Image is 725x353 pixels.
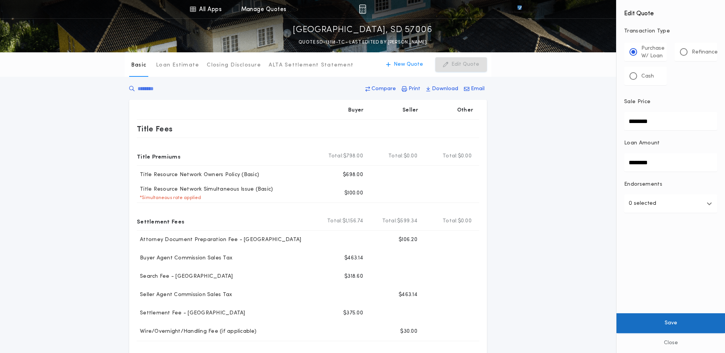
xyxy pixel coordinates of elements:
[269,62,354,69] p: ALTA Settlement Statement
[137,291,232,299] p: Seller Agent Commission Sales Tax
[435,57,487,72] button: Edit Quote
[328,152,344,160] b: Total:
[624,5,717,18] h4: Edit Quote
[371,85,396,93] p: Compare
[443,217,458,225] b: Total:
[394,61,423,68] p: New Quote
[137,328,256,335] p: Wire/Overnight/Handling Fee (if applicable)
[378,57,431,72] button: New Quote
[137,171,259,179] p: Title Resource Network Owners Policy (Basic)
[207,62,261,69] p: Closing Disclosure
[343,171,363,179] p: $698.00
[400,328,417,335] p: $30.00
[293,24,432,36] p: [GEOGRAPHIC_DATA], SD 57006
[641,45,665,60] p: Purchase W/ Loan
[348,107,363,114] p: Buyer
[624,181,717,188] p: Endorsements
[399,291,417,299] p: $463.14
[343,152,363,160] span: $798.00
[457,107,473,114] p: Other
[344,189,363,197] p: $100.00
[137,254,232,262] p: Buyer Agent Commission Sales Tax
[298,39,427,46] p: QUOTE SD-13118-TC - LAST EDITED BY [PERSON_NAME]
[451,61,479,68] p: Edit Quote
[137,273,233,280] p: Search Fee - [GEOGRAPHIC_DATA]
[432,85,458,93] p: Download
[397,217,417,225] span: $599.34
[342,217,363,225] span: $1,156.74
[624,98,650,106] p: Sale Price
[443,152,458,160] b: Total:
[137,195,201,201] p: * Simultaneous rate applied
[503,5,535,13] img: vs-icon
[409,85,420,93] p: Print
[344,273,363,280] p: $318.60
[471,85,485,93] p: Email
[458,217,472,225] span: $0.00
[343,309,363,317] p: $375.00
[616,313,725,333] button: Save
[137,150,180,162] p: Title Premiums
[344,254,363,262] p: $463.14
[156,62,199,69] p: Loan Estimate
[616,333,725,353] button: Close
[137,309,245,317] p: Settlement Fee - [GEOGRAPHIC_DATA]
[641,73,654,80] p: Cash
[137,215,184,227] p: Settlement Fees
[424,82,461,96] button: Download
[692,49,718,56] p: Refinance
[388,152,404,160] b: Total:
[399,236,417,244] p: $106.20
[363,82,398,96] button: Compare
[624,194,717,213] button: 0 selected
[624,139,660,147] p: Loan Amount
[382,217,397,225] b: Total:
[458,152,472,160] span: $0.00
[131,62,146,69] p: Basic
[137,123,173,135] p: Title Fees
[462,82,487,96] button: Email
[629,199,656,208] p: 0 selected
[404,152,417,160] span: $0.00
[399,82,423,96] button: Print
[624,112,717,130] input: Sale Price
[327,217,342,225] b: Total:
[359,5,366,14] img: img
[402,107,418,114] p: Seller
[137,236,301,244] p: Attorney Document Preparation Fee - [GEOGRAPHIC_DATA]
[137,186,273,193] p: Title Resource Network Simultaneous Issue (Basic)
[624,153,717,172] input: Loan Amount
[624,28,717,35] p: Transaction Type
